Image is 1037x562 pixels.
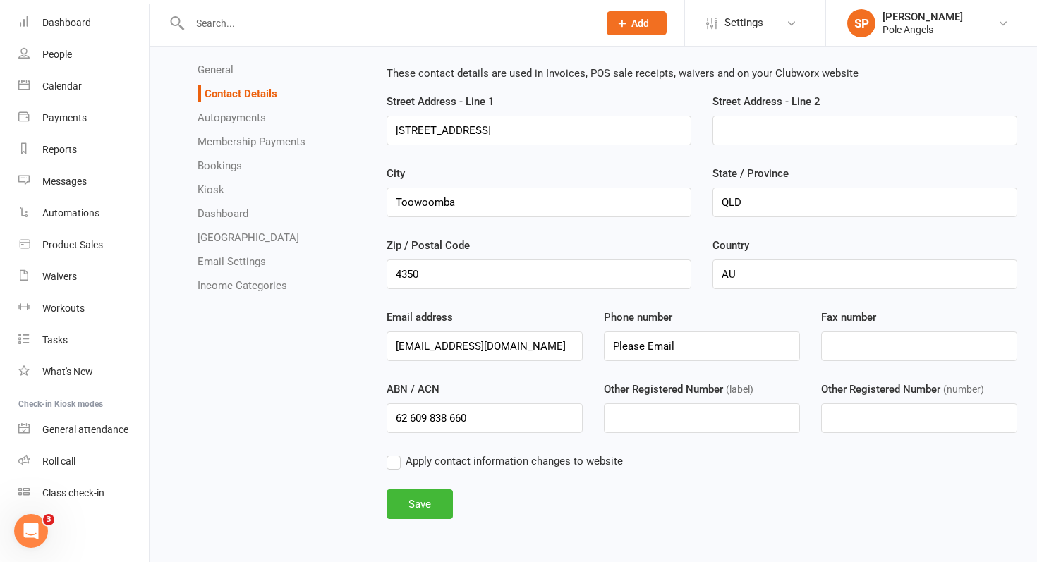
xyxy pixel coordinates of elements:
a: Reports [18,134,149,166]
a: General attendance kiosk mode [18,414,149,446]
div: Dashboard [42,17,91,28]
div: Roll call [42,456,75,467]
div: Workouts [42,303,85,314]
p: These contact details are used in Invoices, POS sale receipts, waivers and on your Clubworx website [387,65,1017,82]
div: What's New [42,366,93,377]
span: (label) [726,384,753,395]
a: Payments [18,102,149,134]
input: Search... [186,13,588,33]
span: (number) [943,384,984,395]
label: Fax number [821,309,876,326]
div: Reports [42,144,77,155]
label: Other Registered Number [821,381,940,398]
label: City [387,165,405,182]
a: What's New [18,356,149,388]
div: Waivers [42,271,77,282]
a: Bookings [198,159,242,172]
a: Dashboard [198,207,248,220]
label: Street Address - Line 2 [712,93,820,110]
label: Zip / Postal Code [387,237,470,254]
div: SP [847,9,875,37]
div: Product Sales [42,239,103,250]
div: People [42,49,72,60]
label: Phone number [604,309,672,326]
label: State / Province [712,165,789,182]
a: Contact Details [205,87,277,100]
div: Payments [42,112,87,123]
label: ABN / ACN [387,381,439,398]
div: Messages [42,176,87,187]
span: 3 [43,514,54,525]
a: Class kiosk mode [18,477,149,509]
a: Messages [18,166,149,197]
a: Waivers [18,261,149,293]
a: Autopayments [198,111,266,124]
a: Dashboard [18,7,149,39]
a: General [198,63,234,76]
a: Tasks [18,324,149,356]
button: Save [387,489,453,519]
span: Settings [724,7,763,39]
div: General attendance [42,424,128,435]
a: Kiosk [198,183,224,196]
div: Class check-in [42,487,104,499]
a: Workouts [18,293,149,324]
iframe: Intercom live chat [14,514,48,548]
label: Other Registered Number [604,381,723,398]
label: Email address [387,309,453,326]
a: [GEOGRAPHIC_DATA] [198,231,299,244]
button: Add [607,11,667,35]
a: Automations [18,197,149,229]
a: Product Sales [18,229,149,261]
a: Income Categories [198,279,287,292]
div: Pole Angels [883,23,963,36]
div: Tasks [42,334,68,346]
label: Country [712,237,749,254]
span: Apply contact information changes to website [406,453,623,468]
span: Add [631,18,649,29]
div: [PERSON_NAME] [883,11,963,23]
a: People [18,39,149,71]
div: Calendar [42,80,82,92]
a: Calendar [18,71,149,102]
a: Membership Payments [198,135,305,148]
a: Email Settings [198,255,266,268]
div: Automations [42,207,99,219]
label: Street Address - Line 1 [387,93,495,110]
a: Roll call [18,446,149,477]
